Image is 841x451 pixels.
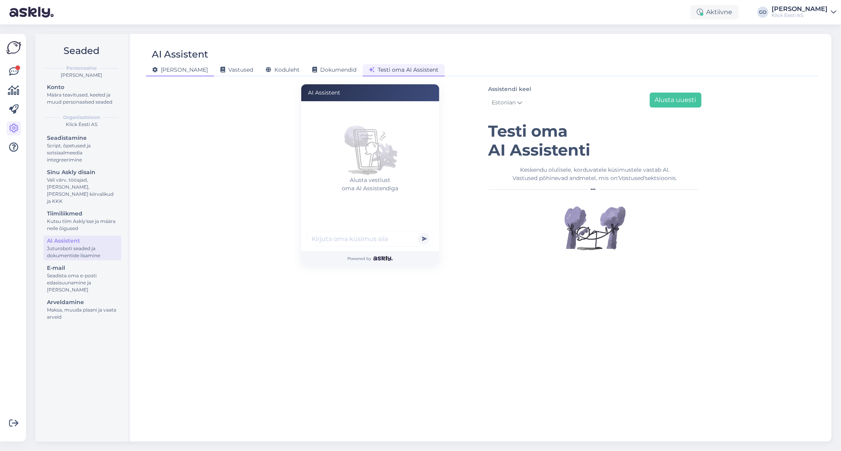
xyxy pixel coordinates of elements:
[563,197,627,260] img: Illustration
[47,237,118,245] div: AI Assistent
[152,66,208,73] span: [PERSON_NAME]
[66,65,97,72] b: Personaalne
[6,40,21,55] img: Askly Logo
[43,236,121,260] a: AI AssistentJuturoboti seaded ja dokumentide lisamine
[47,142,118,163] div: Script, õpetused ja sotsiaalmeedia integreerimine
[47,245,118,259] div: Juturoboti seaded ja dokumentide lisamine
[63,114,100,121] b: Organisatsioon
[489,122,701,160] h1: Testi oma AI Assistenti
[373,256,393,261] img: Askly
[772,6,828,12] div: [PERSON_NAME]
[43,167,121,206] a: Sinu Askly disainVali värv, tööajad, [PERSON_NAME], [PERSON_NAME] kiirvalikud ja KKK
[47,168,118,176] div: Sinu Askly disain
[489,85,531,93] label: Assistendi keel
[42,72,121,79] div: [PERSON_NAME]
[47,298,118,306] div: Arveldamine
[43,263,121,295] a: E-mailSeadista oma e-posti edasisuunamine ja [PERSON_NAME]
[43,133,121,165] a: SeadistamineScript, õpetused ja sotsiaalmeedia integreerimine
[757,7,768,18] div: GO
[42,43,121,58] h2: Seaded
[301,84,439,101] div: AI Assistent
[43,208,121,233] a: TiimiliikmedKutsu tiim Askly'sse ja määra neile õigused
[617,174,645,182] i: 'Vastused'
[47,91,118,106] div: Määra teavitused, keeled ja muud personaalsed seaded
[772,6,836,19] a: [PERSON_NAME]Klick Eesti AS
[220,66,253,73] span: Vastused
[347,256,393,262] span: Powered by
[47,210,118,218] div: Tiimiliikmed
[47,272,118,293] div: Seadista oma e-posti edasisuunamine ja [PERSON_NAME]
[306,231,434,247] input: Kirjuta oma küsimus siia
[306,176,434,193] p: Alusta vestlust oma AI Assistendiga
[369,66,438,73] span: Testi oma AI Assistent
[690,5,738,19] div: Aktiivne
[47,218,118,232] div: Kutsu tiim Askly'sse ja määra neile õigused
[339,113,402,176] img: No chats
[312,66,356,73] span: Dokumendid
[489,97,526,109] a: Estonian
[42,121,121,128] div: Klick Eesti AS
[43,82,121,107] a: KontoMäära teavitused, keeled ja muud personaalsed seaded
[47,134,118,142] div: Seadistamine
[152,47,208,62] div: AI Assistent
[47,176,118,205] div: Vali värv, tööajad, [PERSON_NAME], [PERSON_NAME] kiirvalikud ja KKK
[47,264,118,272] div: E-mail
[772,12,828,19] div: Klick Eesti AS
[47,83,118,91] div: Konto
[492,98,516,107] span: Estonian
[489,166,701,182] div: Keskendu olulisele, korduvatele küsimustele vastab AI. Vastused põhinevad andmetel, mis on sektsi...
[47,306,118,321] div: Maksa, muuda plaani ja vaata arveid
[266,66,300,73] span: Koduleht
[650,93,701,108] button: Alusta uuesti
[43,297,121,322] a: ArveldamineMaksa, muuda plaani ja vaata arveid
